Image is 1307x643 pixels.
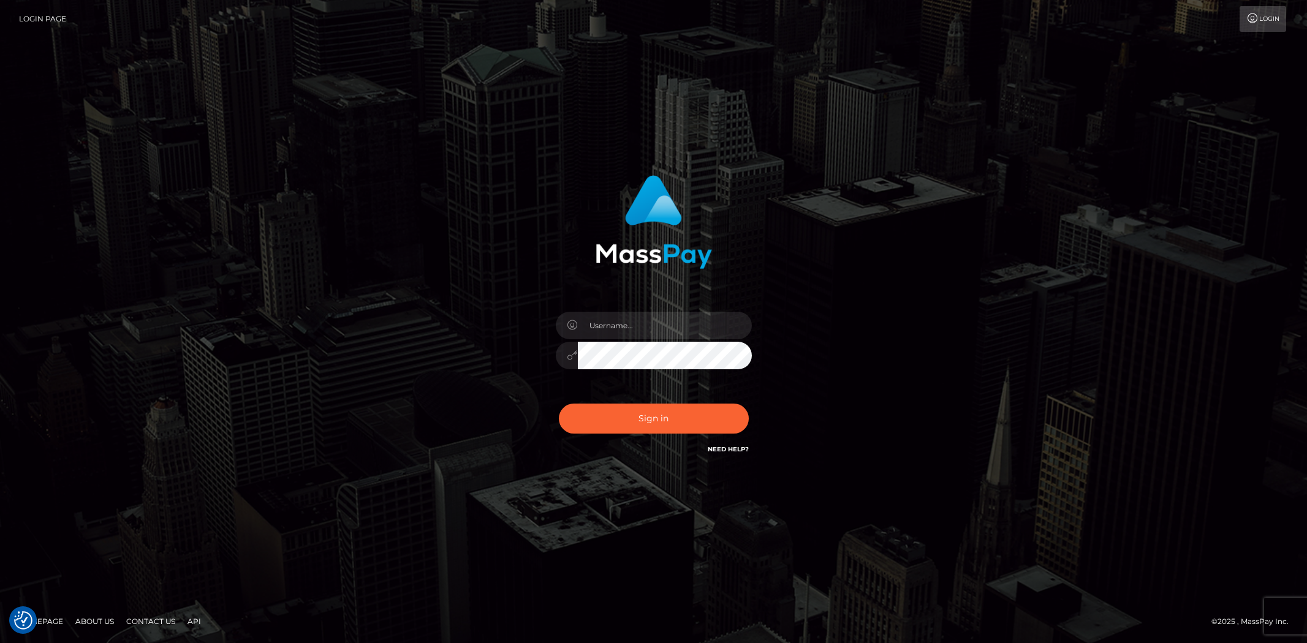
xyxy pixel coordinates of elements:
[559,404,749,434] button: Sign in
[596,175,712,269] img: MassPay Login
[121,612,180,631] a: Contact Us
[578,312,752,339] input: Username...
[708,445,749,453] a: Need Help?
[70,612,119,631] a: About Us
[19,6,66,32] a: Login Page
[183,612,206,631] a: API
[14,611,32,630] button: Consent Preferences
[13,612,68,631] a: Homepage
[1240,6,1286,32] a: Login
[14,611,32,630] img: Revisit consent button
[1211,615,1298,628] div: © 2025 , MassPay Inc.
